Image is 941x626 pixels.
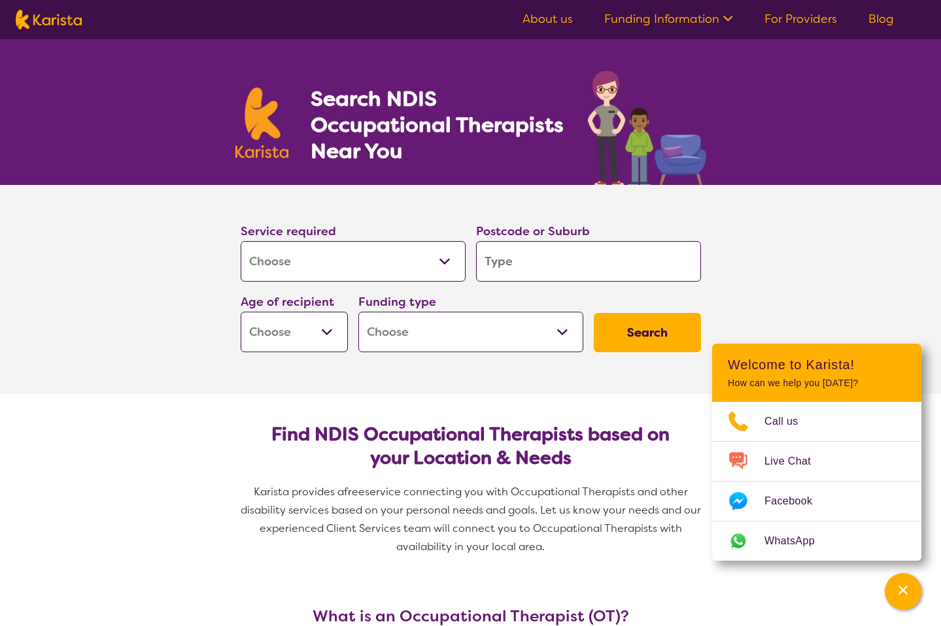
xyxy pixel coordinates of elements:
[712,521,921,561] a: Web link opens in a new tab.
[254,485,344,499] span: Karista provides a
[764,491,828,511] span: Facebook
[712,402,921,561] ul: Choose channel
[241,223,336,239] label: Service required
[588,71,706,185] img: occupational-therapy
[764,452,827,471] span: Live Chat
[241,485,704,553] span: service connecting you with Occupational Therapists and other disability services based on your p...
[235,88,289,158] img: Karista logo
[728,357,906,372] h2: Welcome to Karista!
[764,412,814,431] span: Call us
[251,423,691,470] h2: Find NDIS Occupational Therapists based on your Location & Needs
[311,86,565,164] h1: Search NDIS Occupational Therapists Near You
[764,531,830,551] span: WhatsApp
[604,11,733,27] a: Funding Information
[712,344,921,561] div: Channel Menu
[241,294,334,310] label: Age of recipient
[16,10,82,29] img: Karista logo
[235,607,706,625] h3: What is an Occupational Therapist (OT)?
[522,11,573,27] a: About us
[476,223,590,239] label: Postcode or Suburb
[728,378,906,389] p: How can we help you [DATE]?
[358,294,436,310] label: Funding type
[868,11,894,27] a: Blog
[344,485,365,499] span: free
[885,573,921,610] button: Channel Menu
[594,313,701,352] button: Search
[764,11,837,27] a: For Providers
[476,241,701,282] input: Type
